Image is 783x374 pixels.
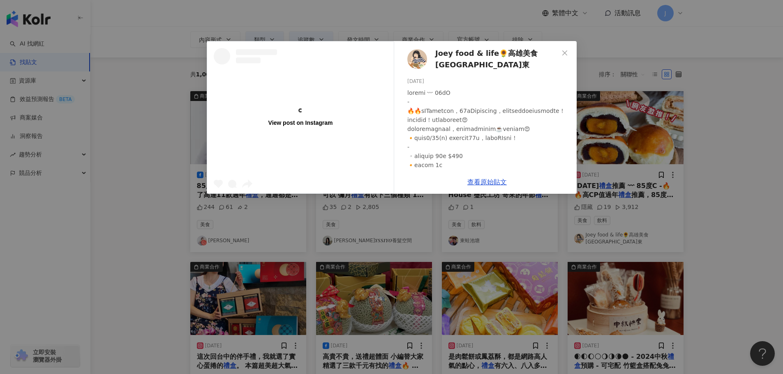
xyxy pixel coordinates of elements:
[557,45,573,61] button: Close
[467,178,507,186] a: 查看原始貼文
[561,50,568,56] span: close
[407,78,570,85] div: [DATE]
[207,41,394,193] a: View post on Instagram
[407,48,559,71] a: KOL AvatarJoey food & life🌻高雄美食 [GEOGRAPHIC_DATA]東
[407,49,427,69] img: KOL Avatar
[435,48,559,71] span: Joey food & life🌻高雄美食 [GEOGRAPHIC_DATA]東
[268,119,333,126] div: View post on Instagram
